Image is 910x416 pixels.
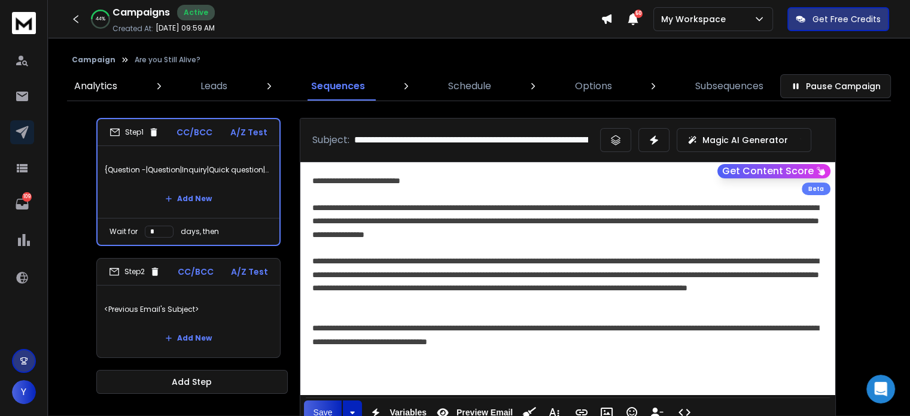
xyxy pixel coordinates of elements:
[304,72,372,101] a: Sequences
[780,74,891,98] button: Pause Campaign
[22,192,32,202] p: 109
[109,266,160,277] div: Step 2
[441,72,498,101] a: Schedule
[312,133,349,147] p: Subject:
[112,24,153,34] p: Created At:
[10,192,34,216] a: 109
[787,7,889,31] button: Get Free Credits
[156,23,215,33] p: [DATE] 09:59 AM
[702,134,788,146] p: Magic AI Generator
[67,72,124,101] a: Analytics
[156,326,221,350] button: Add New
[135,55,200,65] p: Are you Still Alive?
[677,128,811,152] button: Magic AI Generator
[96,16,105,23] p: 44 %
[812,13,881,25] p: Get Free Credits
[866,375,895,403] iframe: To enrich screen reader interactions, please activate Accessibility in Grammarly extension settings
[96,370,288,394] button: Add Step
[112,5,170,20] h1: Campaigns
[12,12,36,34] img: logo
[717,164,830,178] button: Get Content Score
[568,72,619,101] a: Options
[231,266,268,278] p: A/Z Test
[12,380,36,404] button: Y
[575,79,612,93] p: Options
[96,258,281,358] li: Step2CC/BCCA/Z Test<Previous Email's Subject>Add New
[178,266,214,278] p: CC/BCC
[176,126,212,138] p: CC/BCC
[109,227,138,236] p: Wait for
[74,79,117,93] p: Analytics
[634,10,643,18] span: 50
[72,55,115,65] button: Campaign
[104,293,273,326] p: <Previous Email's Subject>
[230,126,267,138] p: A/Z Test
[109,127,159,138] div: Step 1
[688,72,771,101] a: Subsequences
[802,183,830,195] div: Beta
[177,5,215,20] div: Active
[448,79,491,93] p: Schedule
[96,118,281,246] li: Step1CC/BCCA/Z Test{Question -|Question|Inquiry|Quick question|Quick inquiry|Follow-up question|C...
[200,79,227,93] p: Leads
[193,72,235,101] a: Leads
[695,79,763,93] p: Subsequences
[311,79,365,93] p: Sequences
[156,187,221,211] button: Add New
[661,13,731,25] p: My Workspace
[105,153,272,187] p: {Question -|Question|Inquiry|Quick question|Quick inquiry|Follow-up question|Clarification needed...
[181,227,219,236] p: days, then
